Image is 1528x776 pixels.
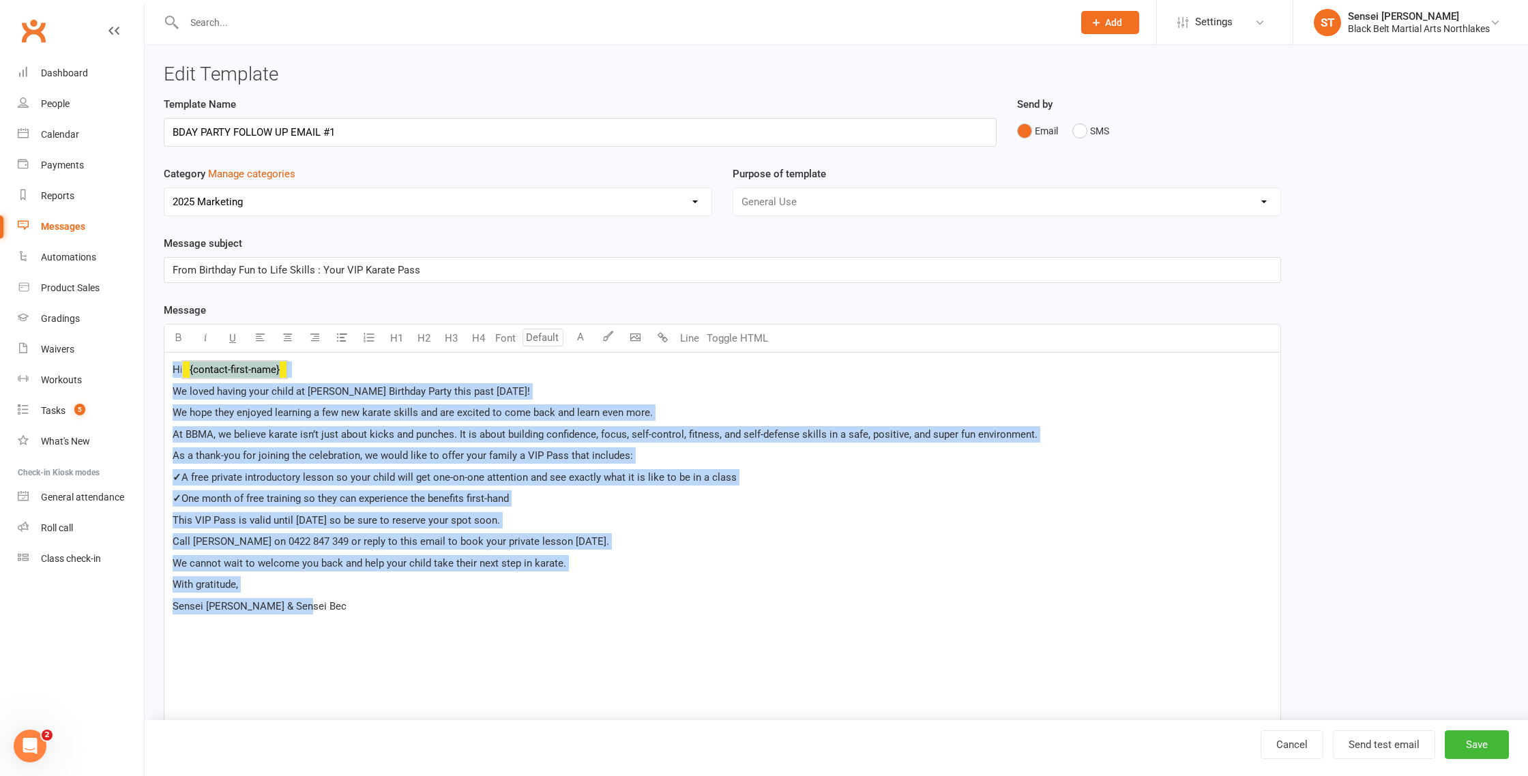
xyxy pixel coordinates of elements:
[16,14,50,48] a: Clubworx
[18,303,144,334] a: Gradings
[41,282,100,293] div: Product Sales
[41,252,96,263] div: Automations
[1195,7,1233,38] span: Settings
[1348,23,1490,35] div: Black Belt Martial Arts Northlakes
[465,325,492,352] button: H4
[180,13,1063,32] input: Search...
[181,492,509,505] span: One month of free training so they can experience the benefits first-hand
[523,329,563,346] input: Default
[164,96,236,113] label: Template Name
[383,325,410,352] button: H1
[18,242,144,273] a: Automations
[14,730,46,762] iframe: Intercom live chat
[676,325,703,352] button: Line
[18,426,144,457] a: What's New
[18,365,144,396] a: Workouts
[42,730,53,741] span: 2
[219,325,246,352] button: U
[173,578,238,591] span: With gratitude,
[173,535,609,548] span: Call [PERSON_NAME] on 0422 847 349 or reply to this email to book your private lesson [DATE].
[173,385,530,398] span: We loved having your child at [PERSON_NAME] Birthday Party this past [DATE]!
[74,404,85,415] span: 5
[41,492,124,503] div: General attendance
[41,522,73,533] div: Roll call
[18,181,144,211] a: Reports
[41,436,90,447] div: What's New
[173,471,181,483] span: ✓
[18,482,144,513] a: General attendance kiosk mode
[164,302,206,318] label: Message
[492,325,519,352] button: Font
[410,325,437,352] button: H2
[18,396,144,426] a: Tasks 5
[173,406,653,419] span: We hope they enjoyed learning a few new karate skills and are excited to come back and learn even...
[164,235,242,252] label: Message subject
[18,334,144,365] a: Waivers
[41,405,65,416] div: Tasks
[173,557,566,569] span: We cannot wait to welcome you back and help your child take their next step in karate.
[1261,730,1323,759] a: Cancel
[173,514,500,526] span: This VIP Pass is valid until [DATE] so be sure to reserve your spot soon.
[1072,118,1109,144] button: SMS
[733,166,826,182] label: Purpose of template
[1348,10,1490,23] div: Sensei [PERSON_NAME]
[41,190,74,201] div: Reports
[41,374,82,385] div: Workouts
[18,119,144,150] a: Calendar
[18,211,144,242] a: Messages
[41,344,74,355] div: Waivers
[703,325,772,352] button: Toggle HTML
[41,160,84,170] div: Payments
[1017,118,1058,144] button: Email
[173,264,420,276] span: From Birthday Fun to Life Skills : Your VIP Karate Pass
[41,221,85,232] div: Messages
[18,543,144,574] a: Class kiosk mode
[173,449,633,462] span: As a thank-you for joining the celebration, we would like to offer your family a VIP Pass that in...
[208,166,295,182] button: Category
[18,89,144,119] a: People
[164,64,1509,85] h3: Edit Template
[173,492,181,505] span: ✓
[18,513,144,543] a: Roll call
[567,325,594,352] button: A
[18,58,144,89] a: Dashboard
[41,68,88,78] div: Dashboard
[41,98,70,109] div: People
[1314,9,1341,36] div: ST
[18,273,144,303] a: Product Sales
[41,313,80,324] div: Gradings
[164,166,295,182] label: Category
[173,363,183,376] span: Hi
[18,150,144,181] a: Payments
[41,129,79,140] div: Calendar
[181,471,737,483] span: A free private introductory lesson so your child will get one-on-one attention and see exactly wh...
[41,553,101,564] div: Class check-in
[229,332,236,344] span: U
[1105,17,1122,28] span: Add
[1081,11,1139,34] button: Add
[437,325,465,352] button: H3
[1445,730,1509,759] button: Save
[173,600,347,612] span: Sensei [PERSON_NAME] & Sensei Bec
[173,428,1038,441] span: At BBMA, we believe karate isn’t just about kicks and punches. It is about building confidence, f...
[1017,96,1053,113] label: Send by
[1333,730,1435,759] button: Send test email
